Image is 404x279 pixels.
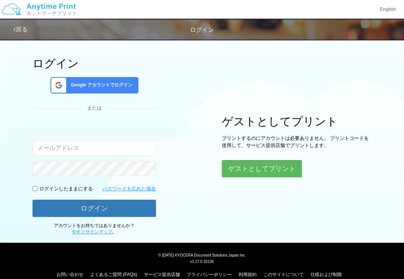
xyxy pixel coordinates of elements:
[263,272,304,277] a: このサイトについて
[222,160,302,177] button: ゲストとしてプリント
[33,57,156,70] h1: ログイン
[222,135,371,149] p: プリントするのにアカウントは必要ありません。 プリントコードを使用して、サービス提供店舗でプリントします。
[33,223,156,235] p: アカウントをお持ちではありませんか？
[158,252,246,257] span: © [DATE] KYOCERA Document Solutions Japan Inc.
[13,26,28,33] a: 戻る
[102,186,156,193] a: パスワードを忘れた場合
[190,259,214,264] span: v1.17.0.32136
[72,229,112,234] a: 今すぐサインアップ
[222,115,371,128] h1: ゲストとしてプリント
[33,141,156,156] input: メールアドレス
[72,229,117,234] span: 。
[39,186,93,193] p: ログインしたままにする
[68,82,132,88] span: Google アカウントでログイン
[144,272,180,277] a: サービス提供店舗
[190,27,214,33] span: ログイン
[310,272,342,277] a: 仕様および制限
[33,200,156,217] button: ログイン
[56,272,83,277] a: お問い合わせ
[187,272,232,277] a: プライバシーポリシー
[33,105,156,112] div: または
[90,272,137,277] a: よくあるご質問 (FAQs)
[239,272,257,277] a: 利用規約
